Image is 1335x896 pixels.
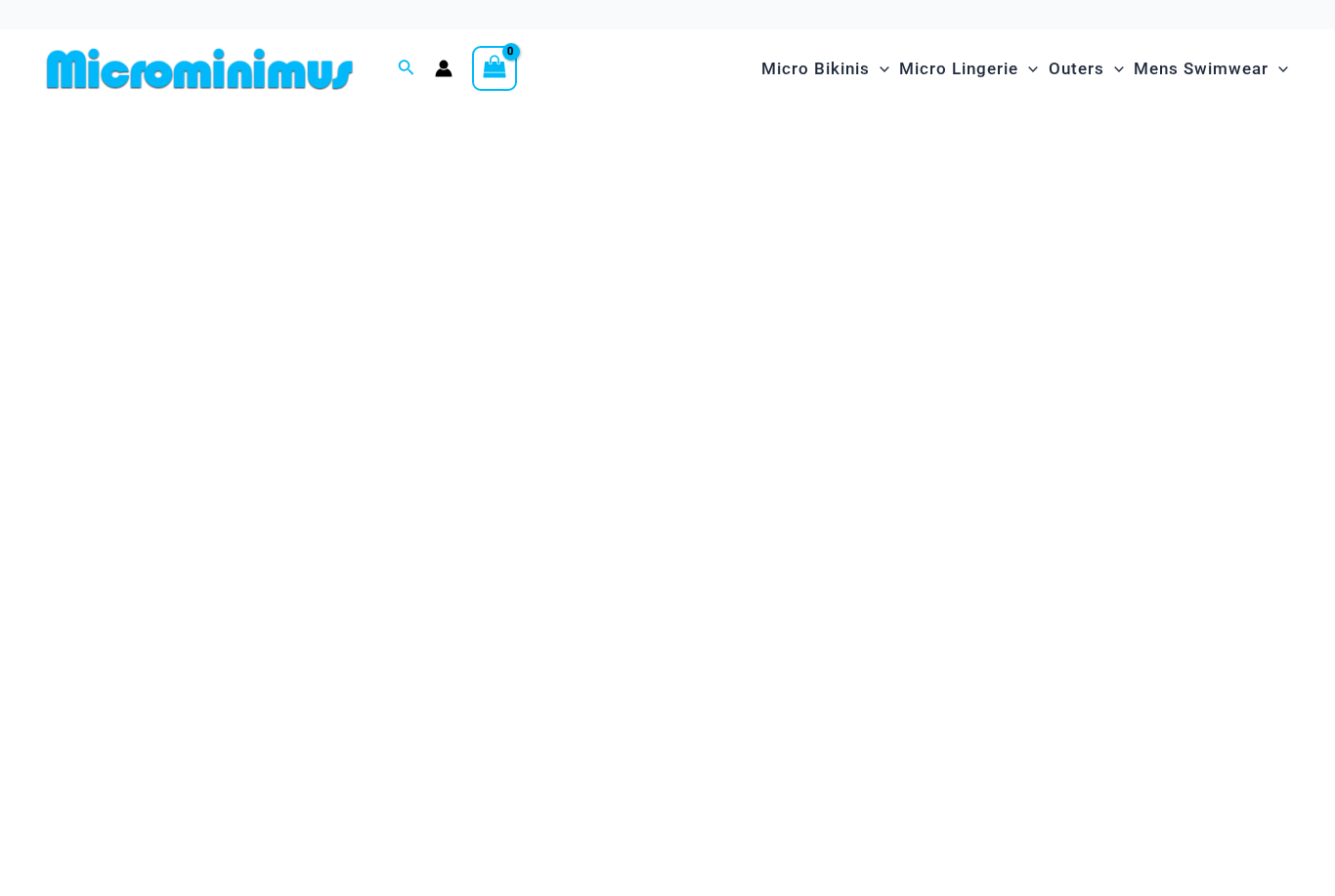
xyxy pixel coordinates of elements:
a: View Shopping Cart, empty [472,46,517,91]
span: Micro Bikinis [761,44,870,94]
a: OutersMenu ToggleMenu Toggle [1044,39,1129,99]
img: MM SHOP LOGO FLAT [39,47,361,91]
span: Menu Toggle [1104,44,1124,94]
span: Menu Toggle [1018,44,1038,94]
nav: Site Navigation [754,36,1296,102]
a: Search icon link [398,57,415,81]
span: Outers [1049,44,1104,94]
a: Mens SwimwearMenu ToggleMenu Toggle [1129,39,1293,99]
a: Micro LingerieMenu ToggleMenu Toggle [894,39,1043,99]
span: Menu Toggle [1269,44,1288,94]
a: Account icon link [435,60,452,77]
span: Menu Toggle [870,44,889,94]
span: Micro Lingerie [899,44,1018,94]
a: Micro BikinisMenu ToggleMenu Toggle [756,39,894,99]
span: Mens Swimwear [1134,44,1269,94]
